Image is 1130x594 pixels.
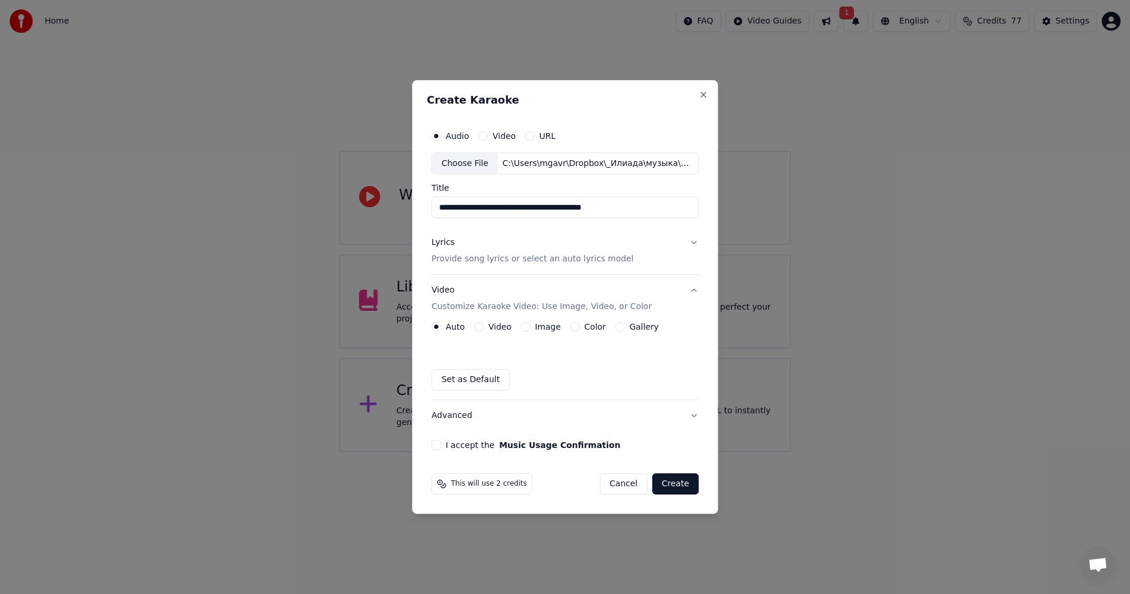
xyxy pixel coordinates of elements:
div: Video [431,285,652,313]
button: VideoCustomize Karaoke Video: Use Image, Video, or Color [431,276,699,323]
label: I accept the [446,441,620,449]
button: Cancel [600,473,647,495]
label: Image [535,323,561,331]
button: I accept the [499,441,620,449]
span: This will use 2 credits [451,479,527,489]
label: Audio [446,132,469,140]
p: Customize Karaoke Video: Use Image, Video, or Color [431,301,652,313]
button: LyricsProvide song lyrics or select an auto lyrics model [431,228,699,275]
div: Choose File [432,153,498,174]
label: Color [584,323,606,331]
p: Provide song lyrics or select an auto lyrics model [431,254,633,266]
label: Gallery [629,323,659,331]
label: Video [488,323,511,331]
div: Lyrics [431,237,454,249]
label: URL [539,132,556,140]
button: Advanced [431,400,699,431]
label: Video [493,132,516,140]
h2: Create Karaoke [427,95,703,105]
button: Set as Default [431,369,510,390]
label: Auto [446,323,465,331]
label: Title [431,184,699,193]
button: Create [652,473,699,495]
div: VideoCustomize Karaoke Video: Use Image, Video, or Color [431,322,699,400]
div: C:\Users\mgavr\Dropbox\_Илиада\музыка\mp3\пародии\[PERSON_NAME] - че те надо\Новая Илиада - Ария ... [498,158,698,170]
